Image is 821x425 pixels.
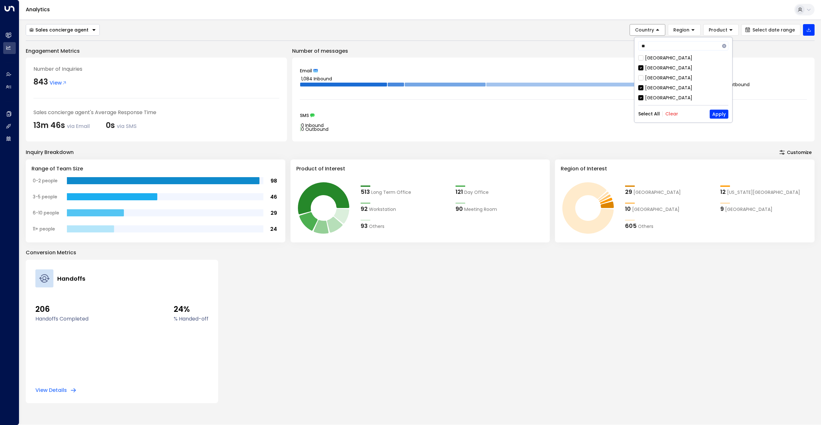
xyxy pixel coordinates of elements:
[464,206,497,213] span: Meeting Room
[369,223,384,230] span: Others
[35,303,88,315] span: 206
[296,165,544,173] h3: Product of Interest
[174,315,208,323] label: % Handed-off
[361,204,368,213] div: 92
[632,206,679,213] span: São Paulo
[26,6,50,13] a: Analytics
[117,122,137,130] span: via SMS
[638,111,660,116] button: Select All
[727,189,800,196] span: New York City
[673,27,689,33] span: Region
[361,187,449,196] div: 513Long Term Office
[174,303,208,315] span: 24%
[456,187,544,196] div: 121Day Office
[33,177,58,184] tspan: 0-2 people
[720,204,724,213] div: 9
[625,204,631,213] div: 10
[703,24,739,36] button: Product
[33,76,48,88] div: 843
[26,24,100,36] div: Button group with a nested menu
[292,47,815,55] p: Number of messages
[741,24,800,36] button: Select date range
[361,222,449,230] div: 93Others
[33,109,279,116] div: Sales concierge agent's Average Response Time
[752,27,795,32] span: Select date range
[271,209,277,217] tspan: 29
[776,148,815,157] button: Customize
[57,274,85,283] h4: Handoffs
[725,206,772,213] span: Paris
[668,24,701,36] button: Region
[26,249,815,257] p: Conversion Metrics
[625,222,637,230] div: 605
[300,113,807,118] div: SMS
[456,187,463,196] div: 121
[720,187,726,196] div: 12
[710,110,728,119] button: Apply
[35,387,77,393] button: View Details
[35,315,88,323] label: Handoffs Completed
[26,24,100,36] button: Sales concierge agent
[561,165,809,173] h3: Region of Interest
[665,111,678,116] button: Clear
[301,76,332,82] tspan: 1,084 Inbound
[26,149,74,156] div: Inquiry Breakdown
[33,120,90,131] div: 13m 46s
[720,204,809,213] div: 9Paris
[301,122,324,129] tspan: 0 Inbound
[638,95,728,101] div: [GEOGRAPHIC_DATA]
[361,204,449,213] div: 92Workstation
[67,122,90,130] span: via Email
[625,187,714,196] div: 29London
[638,223,653,230] span: Others
[625,187,632,196] div: 29
[456,204,544,213] div: 90Meeting Room
[645,85,692,91] div: [GEOGRAPHIC_DATA]
[33,65,279,73] div: Number of Inquiries
[638,85,728,91] div: [GEOGRAPHIC_DATA]
[720,187,809,196] div: 12New York City
[270,225,277,233] tspan: 24
[371,189,411,196] span: Long Term Office
[300,68,312,73] span: Email
[369,206,396,213] span: Workstation
[33,210,59,216] tspan: 6-10 people
[645,65,692,71] div: [GEOGRAPHIC_DATA]
[33,194,57,200] tspan: 3-5 people
[645,55,692,61] div: [GEOGRAPHIC_DATA]
[33,226,55,232] tspan: 11+ people
[638,75,728,81] div: [GEOGRAPHIC_DATA]
[29,27,88,33] div: Sales concierge agent
[709,27,727,33] span: Product
[633,189,681,196] span: London
[50,79,67,87] span: View
[361,222,368,230] div: 93
[638,55,728,61] div: [GEOGRAPHIC_DATA]
[301,126,328,132] tspan: 0 Outbound
[625,204,714,213] div: 10São Paulo
[630,24,665,36] button: Country
[106,120,137,131] div: 0s
[625,222,714,230] div: 605Others
[271,177,277,185] tspan: 98
[32,165,280,173] h3: Range of Team Size
[464,189,489,196] span: Day Office
[645,95,692,101] div: [GEOGRAPHIC_DATA]
[714,81,750,88] tspan: 1,043 Outbound
[638,65,728,71] div: [GEOGRAPHIC_DATA]
[645,75,692,81] div: [GEOGRAPHIC_DATA]
[361,187,370,196] div: 513
[635,27,654,33] span: Country
[270,193,277,201] tspan: 46
[456,204,463,213] div: 90
[26,47,287,55] p: Engagement Metrics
